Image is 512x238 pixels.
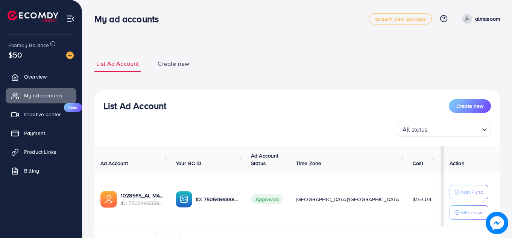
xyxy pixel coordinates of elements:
span: Payment [24,129,45,137]
span: $50 [8,49,22,60]
span: Ad Account [100,159,128,167]
span: Your BC ID [176,159,202,167]
span: Create new [158,59,189,68]
a: Product Links [6,144,76,159]
p: ID: 7505466388048740369 [196,195,239,204]
img: ic-ba-acc.ded83a64.svg [176,191,192,208]
button: Add Fund [450,185,488,199]
input: Search for option [430,123,479,135]
span: Cost [413,159,424,167]
span: All status [401,124,429,135]
a: Billing [6,163,76,178]
span: Creative center [24,111,61,118]
span: ID: 7505466559171952657 [121,199,164,207]
img: ic-ads-acc.e4c84228.svg [100,191,117,208]
a: Payment [6,126,76,141]
span: Time Zone [296,159,321,167]
span: Ecomdy Balance [8,41,49,49]
span: Overview [24,73,47,80]
span: Action [450,159,465,167]
span: [GEOGRAPHIC_DATA]/[GEOGRAPHIC_DATA] [296,196,401,203]
span: My ad accounts [24,92,62,99]
a: adreach_new_package [369,13,432,24]
h3: My ad accounts [94,14,165,24]
button: Withdraw [450,205,488,220]
span: adreach_new_package [375,17,425,21]
span: Product Links [24,148,56,156]
span: Approved [251,194,283,204]
button: Create new [449,99,491,113]
span: List Ad Account [96,59,139,68]
img: image [486,212,508,234]
img: menu [66,14,75,23]
a: Creative centerNew [6,107,76,122]
span: Billing [24,167,39,174]
div: <span class='underline'>1028565_AL MASOOM_1747502617853</span></br>7505466559171952657 [121,192,164,207]
a: My ad accounts [6,88,76,103]
a: almasoom [459,14,500,24]
img: logo [8,11,58,22]
p: almasoom [475,14,500,23]
span: New [64,103,82,112]
img: image [66,52,74,59]
span: Create new [456,102,483,110]
p: Add Fund [460,188,483,197]
p: Withdraw [460,208,482,217]
span: $153.04 [413,196,431,203]
div: Search for option [397,122,491,137]
a: Overview [6,69,76,84]
h3: List Ad Account [103,100,166,111]
span: Ad Account Status [251,152,279,167]
a: 1028565_AL MASOOM_1747502617853 [121,192,164,199]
